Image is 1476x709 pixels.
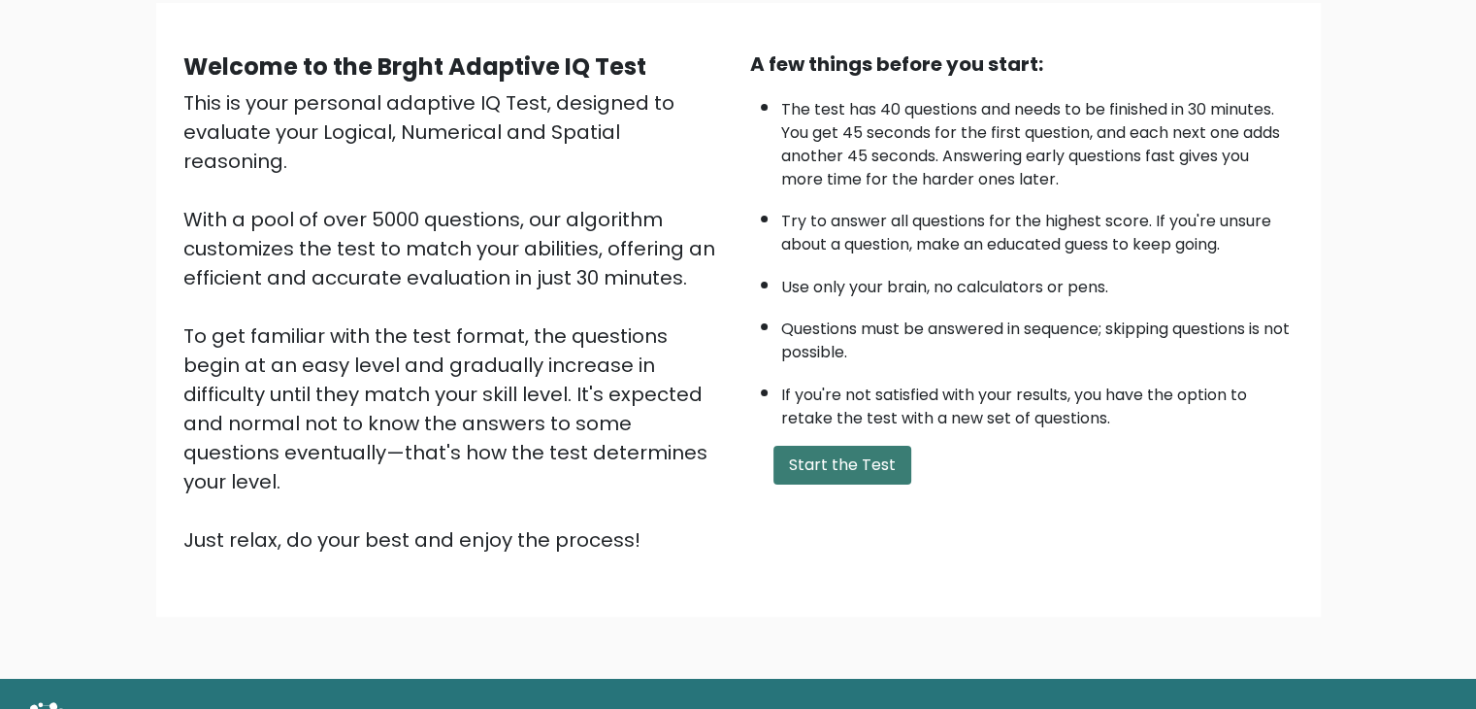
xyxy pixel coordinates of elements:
div: A few things before you start: [750,50,1294,79]
li: Try to answer all questions for the highest score. If you're unsure about a question, make an edu... [781,200,1294,256]
b: Welcome to the Brght Adaptive IQ Test [183,51,646,83]
li: Use only your brain, no calculators or pens. [781,266,1294,299]
li: The test has 40 questions and needs to be finished in 30 minutes. You get 45 seconds for the firs... [781,88,1294,191]
li: If you're not satisfied with your results, you have the option to retake the test with a new set ... [781,374,1294,430]
li: Questions must be answered in sequence; skipping questions is not possible. [781,308,1294,364]
button: Start the Test [773,446,911,485]
div: This is your personal adaptive IQ Test, designed to evaluate your Logical, Numerical and Spatial ... [183,88,727,555]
